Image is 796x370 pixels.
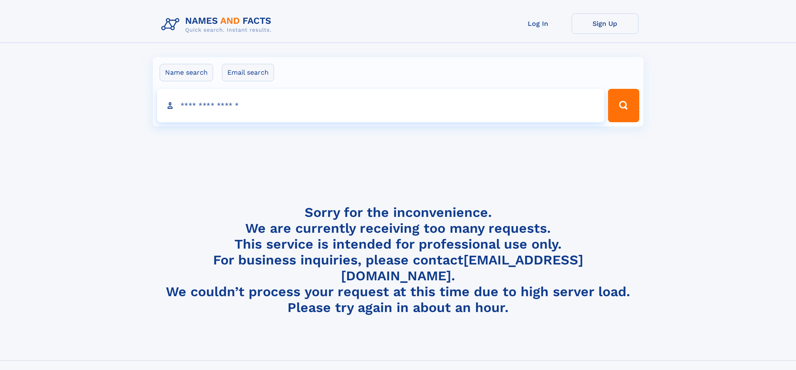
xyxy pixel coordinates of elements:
[157,89,605,122] input: search input
[158,13,278,36] img: Logo Names and Facts
[222,64,274,81] label: Email search
[341,252,583,284] a: [EMAIL_ADDRESS][DOMAIN_NAME]
[608,89,639,122] button: Search Button
[572,13,638,34] a: Sign Up
[160,64,213,81] label: Name search
[158,204,638,316] h4: Sorry for the inconvenience. We are currently receiving too many requests. This service is intend...
[505,13,572,34] a: Log In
